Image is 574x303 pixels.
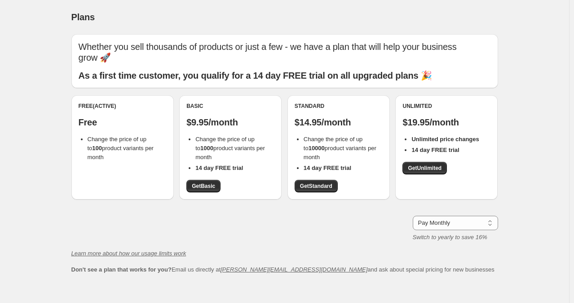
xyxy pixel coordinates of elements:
[79,117,167,128] p: Free
[186,102,274,110] div: Basic
[79,102,167,110] div: Free (Active)
[195,165,243,171] b: 14 day FREE trial
[413,234,487,241] i: Switch to yearly to save 16%
[402,102,490,110] div: Unlimited
[304,165,351,171] b: 14 day FREE trial
[309,145,325,151] b: 10000
[71,12,95,22] span: Plans
[221,266,367,273] a: [PERSON_NAME][EMAIL_ADDRESS][DOMAIN_NAME]
[88,136,154,160] span: Change the price of up to product variants per month
[186,180,221,192] a: GetBasic
[79,71,432,80] b: As a first time customer, you qualify for a 14 day FREE trial on all upgraded plans 🎉
[411,136,479,143] b: Unlimited price changes
[411,147,459,153] b: 14 day FREE trial
[295,102,383,110] div: Standard
[71,266,172,273] b: Don't see a plan that works for you?
[186,117,274,128] p: $9.95/month
[304,136,376,160] span: Change the price of up to product variants per month
[71,266,495,273] span: Email us directly at and ask about special pricing for new businesses
[408,165,442,172] span: Get Unlimited
[200,145,213,151] b: 1000
[79,41,491,63] p: Whether you sell thousands of products or just a few - we have a plan that will help your busines...
[71,250,186,257] a: Learn more about how our usage limits work
[402,162,447,174] a: GetUnlimited
[402,117,490,128] p: $19.95/month
[295,180,338,192] a: GetStandard
[300,183,332,190] span: Get Standard
[195,136,265,160] span: Change the price of up to product variants per month
[295,117,383,128] p: $14.95/month
[92,145,102,151] b: 100
[192,183,215,190] span: Get Basic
